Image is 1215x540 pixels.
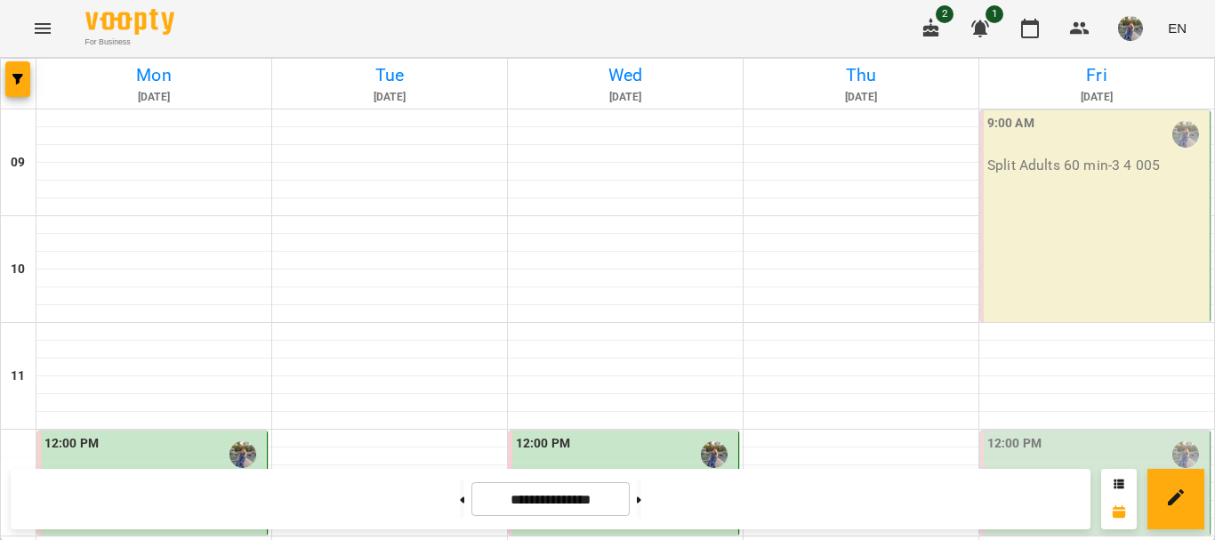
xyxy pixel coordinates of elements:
h6: Mon [39,61,269,89]
h6: 10 [11,260,25,279]
p: Split Adults 60 min - 3 4 005 [987,155,1206,176]
h6: [DATE] [982,89,1211,106]
span: 1 [986,5,1003,23]
h6: Fri [982,61,1211,89]
img: Гудим Віка [1172,121,1199,148]
img: aed329fc70d3964b594478412e8e91ea.jpg [1118,16,1143,41]
h6: [DATE] [746,89,976,106]
h6: Thu [746,61,976,89]
label: 12:00 PM [516,434,570,454]
label: 9:00 AM [987,114,1034,133]
label: 12:00 PM [987,434,1042,454]
img: Гудим Віка [229,441,256,468]
h6: Wed [511,61,740,89]
h6: 11 [11,367,25,386]
img: Гудим Віка [701,441,728,468]
button: EN [1161,12,1194,44]
span: For Business [85,36,174,48]
h6: [DATE] [39,89,269,106]
h6: [DATE] [275,89,504,106]
h6: 09 [11,153,25,173]
h6: [DATE] [511,89,740,106]
img: Гудим Віка [1172,441,1199,468]
button: Menu [21,7,64,50]
span: 2 [936,5,953,23]
img: Voopty Logo [85,9,174,35]
span: EN [1168,19,1187,37]
h6: Tue [275,61,504,89]
label: 12:00 PM [44,434,99,454]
